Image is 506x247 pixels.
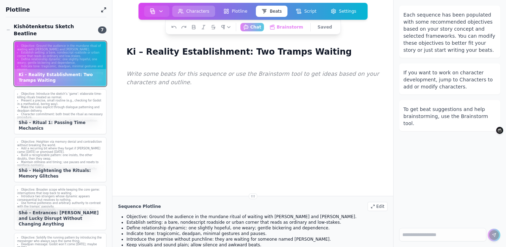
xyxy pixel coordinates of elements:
[403,11,496,54] div: Each sequence has been populated with some recommended objectives based on your story concept and...
[256,6,287,17] button: Beats
[172,6,215,17] button: Characters
[289,4,324,18] a: Script
[216,4,254,18] a: Plotline
[124,45,355,58] h1: Ki – Reality Establishment: Two Tramps Waiting
[14,69,106,86] div: Ki – Reality Establishment: Two Tramps Waiting
[98,26,106,33] span: 7
[17,202,103,208] li: Use formal politeness and arbitrary authority to contrast with the tramps’ passivity.
[254,4,289,18] a: Beats
[14,207,106,230] div: Shō – Entrances: [PERSON_NAME] and Lucky Disrupt Without Changing Anything
[17,58,103,64] li: Define relationship dynamic: one slightly hopeful, one weary; gentle bickering and dependence.
[17,140,103,147] li: Objective: Heighten via memory denial and contradiction without breaking the world.
[126,214,388,220] li: Objective: Ground the audience in the mundane ritual of waiting with [PERSON_NAME] and [PERSON_NA...
[325,6,362,17] button: Settings
[368,202,388,211] div: Edit
[118,204,161,209] h2: Sequence Plotline
[6,23,94,37] div: Kishōtenketsu Sketch Beatline
[126,236,388,242] li: Introduce the premise without punchline: they are waiting for someone named [PERSON_NAME].
[17,92,103,99] li: Objective: Introduce the sketch’s ‘game’: elaborate time-killing rituals treated as normal.
[14,165,106,182] div: Shō – Heightening the Rituals: Memory Glitches
[150,8,155,14] img: storyboard
[17,51,103,58] li: Establish setting: a bare, nondescript roadside or urban corner that reads as ordinary and low-st...
[17,161,103,167] li: Maintain stillness and timing; use pauses and resets to reinforce normalcy.
[17,195,103,202] li: Introduce two strangers whose dynamic appears consequential but resolves to nothing.
[315,23,335,31] button: Saved
[17,236,103,243] li: Objective: Solidify the running pattern by introducing the messenger who always says the same thing.
[403,106,496,127] div: To get beat suggestions and help brainstorming, use the Brainstorm tool.
[496,127,503,134] button: Brainstorm
[17,44,103,51] li: Objective: Ground the audience in the mundane ritual of waiting with [PERSON_NAME] and [PERSON_NA...
[14,117,106,134] div: Shō – Ritual 1: Passing Time Mechanics
[324,4,363,18] a: Settings
[126,225,388,231] li: Define relationship dynamic: one slightly hopeful, one weary; gentle bickering and dependence.
[126,220,388,225] li: Establish setting: a bare, nondescript roadside or urban corner that reads as ordinary and low-st...
[17,113,103,119] li: Character commitment: both treat the ritual as necessary procedure.
[17,188,103,195] li: Objective: Broaden scope while keeping the core game: interruptions that loop back to waiting.
[218,6,253,17] button: Plotline
[403,69,496,90] div: If you want to work on character development, jump to Characters to add or modify characters.
[17,147,103,154] li: Add a recurring bit where they forget if [PERSON_NAME] came [DATE] or promised [DATE].
[17,99,103,106] li: Present a precise, small routine (e.g., checking for Godot in a methodical, boring way).
[240,23,264,31] button: Chat
[171,4,216,18] a: Characters
[6,6,98,14] h1: Plotline
[17,65,103,72] li: Indicate tone: tragicomic, deadpan, minimal gestures and pauses.
[17,154,103,160] li: Build a recognizable pattern: one insists, the other doubts, then they swap.
[17,106,103,112] li: Make the rules explicit through dialogue patterning and deadpan delivery.
[267,23,306,31] button: Brainstorm
[290,6,322,17] button: Script
[126,231,388,236] li: Indicate tone: tragicomic, deadpan, minimal gestures and pauses.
